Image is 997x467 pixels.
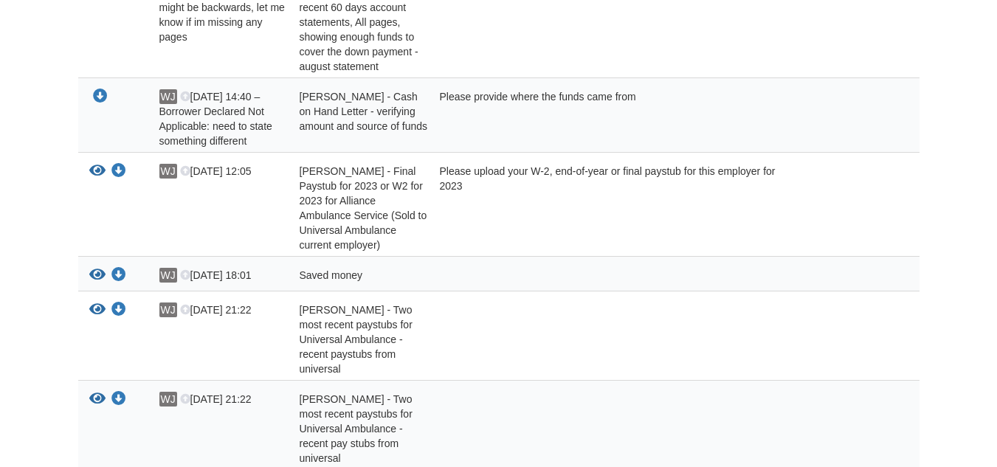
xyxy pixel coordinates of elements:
[89,302,106,318] button: View William Jackson - Two most recent paystubs for Universal Ambulance - recent paystubs from un...
[300,304,413,375] span: [PERSON_NAME] - Two most recent paystubs for Universal Ambulance - recent paystubs from universal
[111,270,126,282] a: Download Saved money
[180,393,252,405] span: [DATE] 21:22
[89,164,106,179] button: View William Jackson - Final Paystub for 2023 or W2 for 2023 for Alliance Ambulance Service (Sold...
[159,268,177,283] span: WJ
[300,269,363,281] span: Saved money
[180,269,252,281] span: [DATE] 18:01
[300,393,413,464] span: [PERSON_NAME] - Two most recent paystubs for Universal Ambulance - recent pay stubs from universal
[111,166,126,178] a: Download William Jackson - Final Paystub for 2023 or W2 for 2023 for Alliance Ambulance Service (...
[159,164,177,179] span: WJ
[89,268,106,283] button: View Saved money
[159,392,177,407] span: WJ
[93,91,108,103] a: Download William Jackson - Cash on Hand Letter - verifying amount and source of funds
[429,164,779,252] div: Please upload your W-2, end-of-year or final paystub for this employer for 2023
[89,392,106,407] button: View William Jackson - Two most recent paystubs for Universal Ambulance - recent pay stubs from u...
[180,304,252,316] span: [DATE] 21:22
[111,394,126,406] a: Download William Jackson - Two most recent paystubs for Universal Ambulance - recent pay stubs fr...
[159,302,177,317] span: WJ
[159,91,272,147] span: [DATE] 14:40 – Borrower Declared Not Applicable: need to state something different
[429,89,779,148] div: Please provide where the funds came from
[111,305,126,316] a: Download William Jackson - Two most recent paystubs for Universal Ambulance - recent paystubs fro...
[180,165,252,177] span: [DATE] 12:05
[300,91,428,132] span: [PERSON_NAME] - Cash on Hand Letter - verifying amount and source of funds
[300,165,427,251] span: [PERSON_NAME] - Final Paystub for 2023 or W2 for 2023 for Alliance Ambulance Service (Sold to Uni...
[159,89,177,104] span: WJ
